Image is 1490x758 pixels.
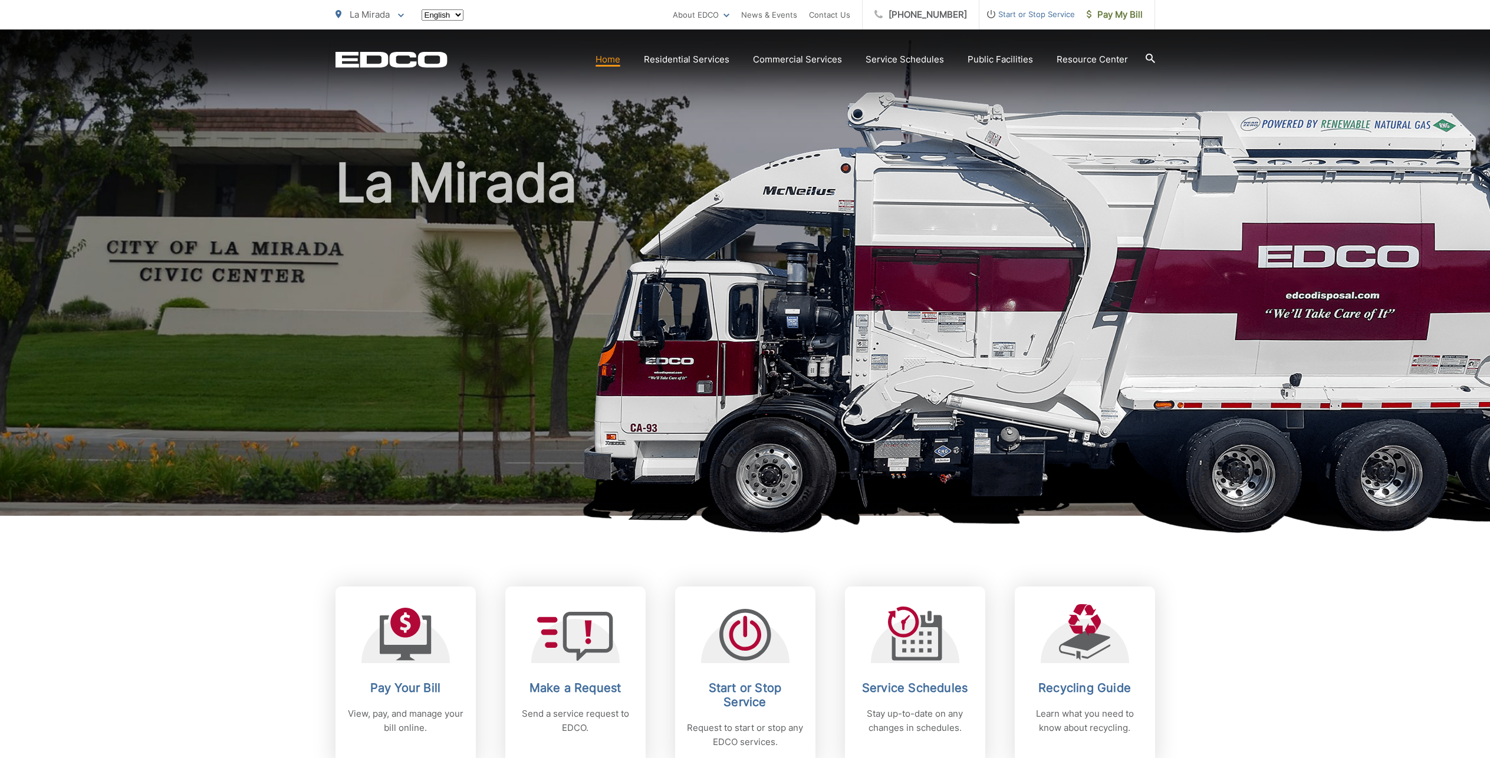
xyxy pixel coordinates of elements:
[517,681,634,695] h2: Make a Request
[1087,8,1143,22] span: Pay My Bill
[517,707,634,735] p: Send a service request to EDCO.
[673,8,729,22] a: About EDCO
[1057,52,1128,67] a: Resource Center
[809,8,850,22] a: Contact Us
[687,721,804,749] p: Request to start or stop any EDCO services.
[968,52,1033,67] a: Public Facilities
[350,9,390,20] span: La Mirada
[347,681,464,695] h2: Pay Your Bill
[347,707,464,735] p: View, pay, and manage your bill online.
[1027,707,1143,735] p: Learn what you need to know about recycling.
[857,681,973,695] h2: Service Schedules
[336,51,448,68] a: EDCD logo. Return to the homepage.
[596,52,620,67] a: Home
[857,707,973,735] p: Stay up-to-date on any changes in schedules.
[1027,681,1143,695] h2: Recycling Guide
[753,52,842,67] a: Commercial Services
[336,153,1155,526] h1: La Mirada
[644,52,729,67] a: Residential Services
[741,8,797,22] a: News & Events
[687,681,804,709] h2: Start or Stop Service
[422,9,463,21] select: Select a language
[866,52,944,67] a: Service Schedules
